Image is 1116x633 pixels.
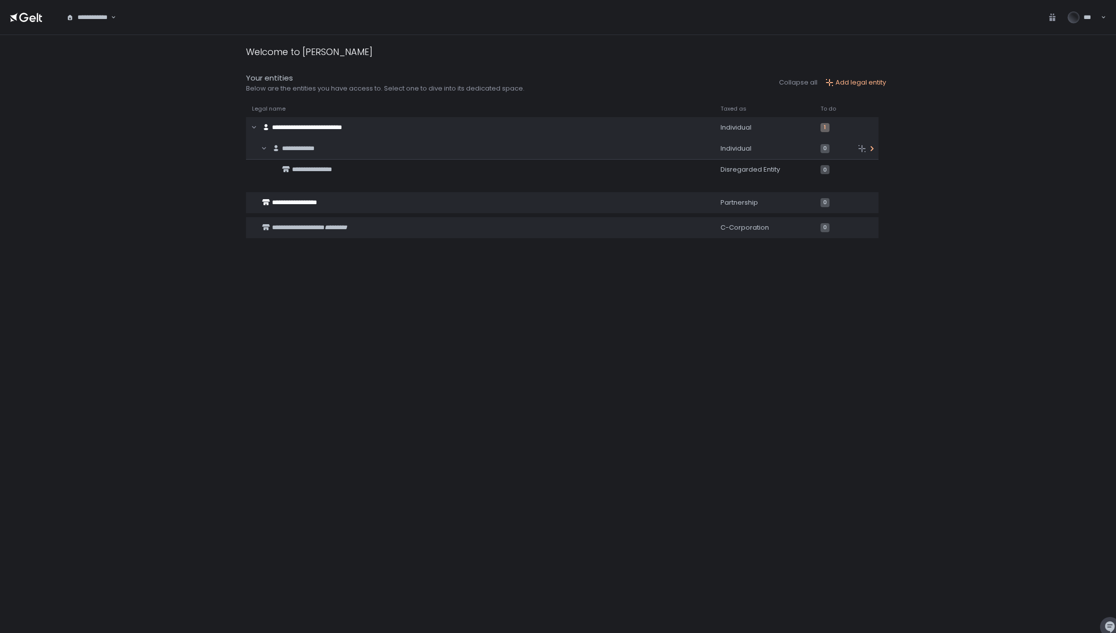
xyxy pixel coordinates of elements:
[246,73,524,84] div: Your entities
[720,123,808,132] div: Individual
[252,105,285,113] span: Legal name
[246,45,372,59] div: Welcome to [PERSON_NAME]
[820,144,829,153] span: 0
[820,165,829,174] span: 0
[820,223,829,232] span: 0
[720,165,808,174] div: Disregarded Entity
[720,105,746,113] span: Taxed as
[720,198,808,207] div: Partnership
[720,144,808,153] div: Individual
[246,84,524,93] div: Below are the entities you have access to. Select one to dive into its dedicated space.
[60,7,116,28] div: Search for option
[779,78,817,87] button: Collapse all
[820,123,829,132] span: 1
[720,223,808,232] div: C-Corporation
[825,78,886,87] button: Add legal entity
[820,105,836,113] span: To do
[820,198,829,207] span: 0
